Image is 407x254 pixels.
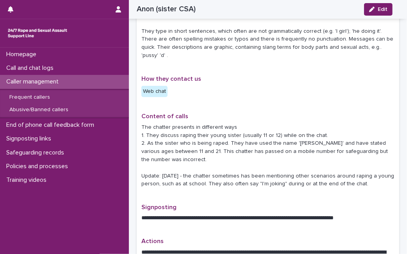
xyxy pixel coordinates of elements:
p: Signposting links [3,135,57,142]
span: Edit [378,7,387,12]
p: Policies and processes [3,163,74,170]
h2: Anon (sister CSA) [137,5,196,14]
span: How they contact us [141,76,201,82]
p: Homepage [3,51,43,58]
button: Edit [364,3,393,16]
span: Actions [141,238,164,244]
span: Signposting [141,204,177,210]
p: The chatter presents in different ways 1. They discuss raping their young sister (usually 11 or 1... [141,123,395,188]
p: Abusive/Banned callers [3,107,75,113]
p: Frequent callers [3,94,56,101]
p: End of phone call feedback form [3,121,100,129]
p: Call and chat logs [3,64,60,72]
p: Caller management [3,78,65,85]
p: Training videos [3,176,53,184]
span: Content of calls [141,113,188,119]
div: Web chat [141,86,168,97]
p: Safeguarding records [3,149,70,156]
img: rhQMoQhaT3yELyF149Cw [6,25,69,41]
p: The person seems to use the chat service solely. They type in short sentences, which often are no... [141,11,395,60]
